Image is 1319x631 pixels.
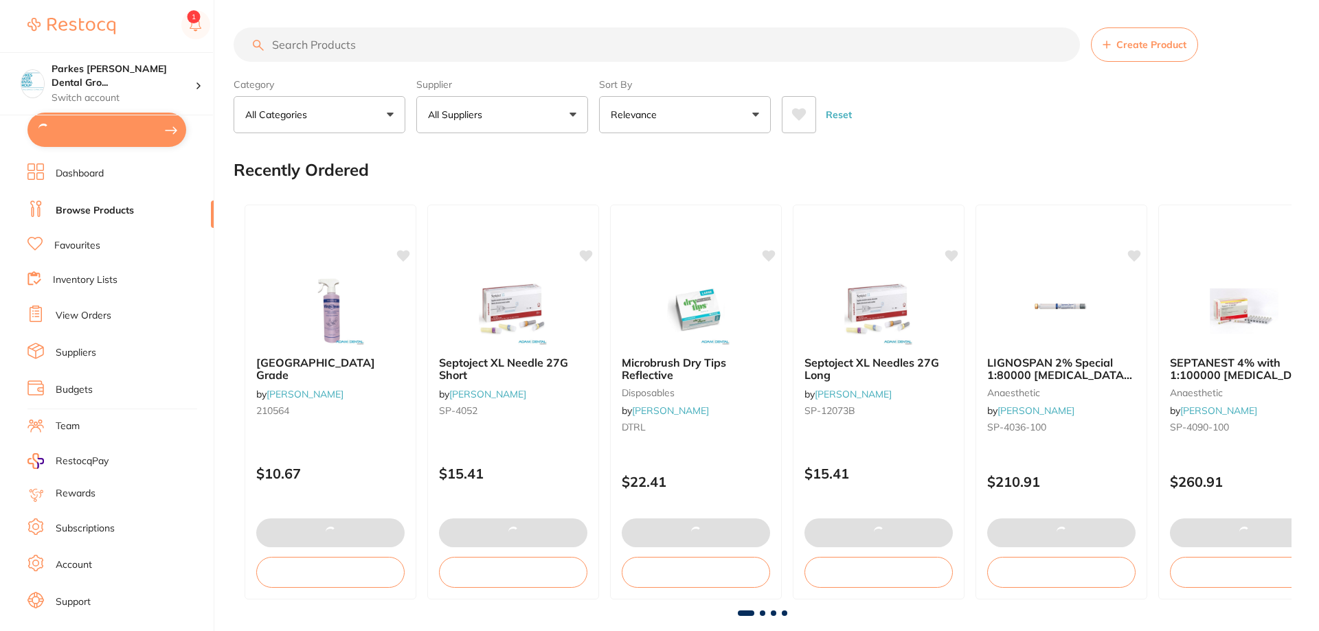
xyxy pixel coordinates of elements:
[256,405,405,416] small: 210564
[804,356,953,382] b: Septoject XL Needles 27G Long
[21,70,44,93] img: Parkes Baker Dental Group
[52,62,195,89] h4: Parkes Baker Dental Group
[56,420,80,433] a: Team
[815,388,892,400] a: [PERSON_NAME]
[1170,356,1318,382] b: SEPTANEST 4% with 1:100000 adrenalin 2.2ml 2xBox 50 GOLD
[469,277,558,345] img: Septoject XL Needle 27G Short
[804,405,953,416] small: SP-12073B
[834,277,923,345] img: Septoject XL Needles 27G Long
[56,383,93,397] a: Budgets
[611,108,662,122] p: Relevance
[27,453,109,469] a: RestocqPay
[987,404,1074,417] span: by
[54,239,100,253] a: Favourites
[622,356,770,382] b: Microbrush Dry Tips Reflective
[416,96,588,133] button: All Suppliers
[1091,27,1198,62] button: Create Product
[56,204,134,218] a: Browse Products
[439,466,587,481] p: $15.41
[286,277,375,345] img: Viraclean Hospital Grade
[449,388,526,400] a: [PERSON_NAME]
[27,18,115,34] img: Restocq Logo
[622,422,770,433] small: DTRL
[234,27,1080,62] input: Search Products
[56,522,115,536] a: Subscriptions
[256,466,405,481] p: $10.67
[622,404,709,417] span: by
[56,487,95,501] a: Rewards
[53,273,117,287] a: Inventory Lists
[234,96,405,133] button: All Categories
[599,96,771,133] button: Relevance
[987,474,1136,490] p: $210.91
[56,558,92,572] a: Account
[56,595,91,609] a: Support
[822,96,856,133] button: Reset
[267,388,343,400] a: [PERSON_NAME]
[804,388,892,400] span: by
[256,388,343,400] span: by
[599,78,771,91] label: Sort By
[987,387,1136,398] small: anaesthetic
[1170,474,1318,490] p: $260.91
[439,405,587,416] small: SP-4052
[234,78,405,91] label: Category
[651,277,741,345] img: Microbrush Dry Tips Reflective
[987,356,1136,382] b: LIGNOSPAN 2% Special 1:80000 adrenalin 2.2ml 2xBox 50 Blue
[439,388,526,400] span: by
[1170,422,1318,433] small: SP-4090-100
[56,309,111,323] a: View Orders
[428,108,488,122] p: All Suppliers
[1170,404,1257,417] span: by
[804,466,953,481] p: $15.41
[1170,387,1318,398] small: anaesthetic
[997,404,1074,417] a: [PERSON_NAME]
[1199,277,1289,345] img: SEPTANEST 4% with 1:100000 adrenalin 2.2ml 2xBox 50 GOLD
[27,10,115,42] a: Restocq Logo
[1017,277,1106,345] img: LIGNOSPAN 2% Special 1:80000 adrenalin 2.2ml 2xBox 50 Blue
[56,167,104,181] a: Dashboard
[56,455,109,468] span: RestocqPay
[52,91,195,105] p: Switch account
[987,422,1136,433] small: SP-4036-100
[56,346,96,360] a: Suppliers
[234,161,369,180] h2: Recently Ordered
[622,474,770,490] p: $22.41
[1116,39,1186,50] span: Create Product
[27,453,44,469] img: RestocqPay
[416,78,588,91] label: Supplier
[622,387,770,398] small: disposables
[245,108,313,122] p: All Categories
[1180,404,1257,417] a: [PERSON_NAME]
[439,356,587,382] b: Septoject XL Needle 27G Short
[256,356,405,382] b: Viraclean Hospital Grade
[632,404,709,417] a: [PERSON_NAME]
